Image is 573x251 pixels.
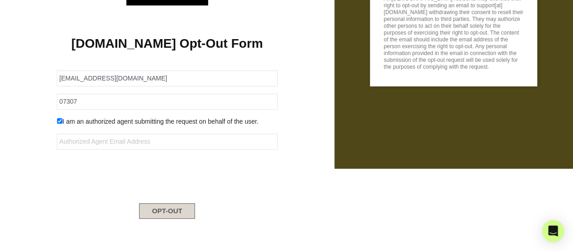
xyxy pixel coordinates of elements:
button: OPT-OUT [139,203,195,219]
input: Zipcode [57,94,278,110]
iframe: reCAPTCHA [98,157,236,192]
h1: [DOMAIN_NAME] Opt-Out Form [14,36,321,51]
div: I am an authorized agent submitting the request on behalf of the user. [50,117,284,126]
input: Email Address [57,70,278,86]
div: Open Intercom Messenger [542,220,564,242]
input: Authorized Agent Email Address [57,134,278,150]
